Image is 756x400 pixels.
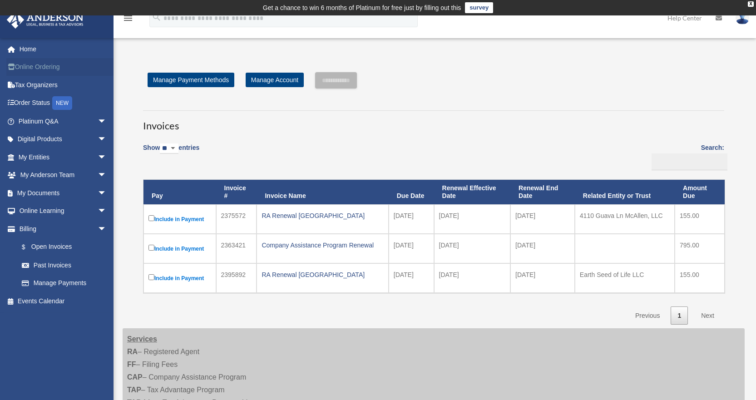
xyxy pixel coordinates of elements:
[434,180,511,204] th: Renewal Effective Date: activate to sort column ascending
[13,274,116,292] a: Manage Payments
[6,220,116,238] a: Billingarrow_drop_down
[675,234,725,263] td: 795.00
[262,209,383,222] div: RA Renewal [GEOGRAPHIC_DATA]
[6,112,120,130] a: Platinum Q&Aarrow_drop_down
[575,204,675,234] td: 4110 Guava Ln McAllen, LLC
[510,234,575,263] td: [DATE]
[6,148,120,166] a: My Entitiesarrow_drop_down
[98,130,116,149] span: arrow_drop_down
[510,180,575,204] th: Renewal End Date: activate to sort column ascending
[148,245,154,251] input: Include in Payment
[4,11,86,29] img: Anderson Advisors Platinum Portal
[694,306,721,325] a: Next
[216,204,257,234] td: 2375572
[148,274,154,280] input: Include in Payment
[13,238,111,257] a: $Open Invoices
[257,180,388,204] th: Invoice Name: activate to sort column ascending
[52,96,72,110] div: NEW
[123,16,133,24] a: menu
[127,386,141,394] strong: TAP
[143,180,216,204] th: Pay: activate to sort column descending
[262,268,383,281] div: RA Renewal [GEOGRAPHIC_DATA]
[389,180,434,204] th: Due Date: activate to sort column ascending
[160,143,178,154] select: Showentries
[6,76,120,94] a: Tax Organizers
[148,243,211,254] label: Include in Payment
[262,239,383,252] div: Company Assistance Program Renewal
[152,12,162,22] i: search
[6,58,120,76] a: Online Ordering
[6,40,120,58] a: Home
[675,180,725,204] th: Amount Due: activate to sort column ascending
[148,272,211,284] label: Include in Payment
[652,153,727,171] input: Search:
[13,256,116,274] a: Past Invoices
[628,306,667,325] a: Previous
[510,263,575,293] td: [DATE]
[216,234,257,263] td: 2363421
[389,204,434,234] td: [DATE]
[575,180,675,204] th: Related Entity or Trust: activate to sort column ascending
[98,220,116,238] span: arrow_drop_down
[127,360,136,368] strong: FF
[6,166,120,184] a: My Anderson Teamarrow_drop_down
[98,184,116,202] span: arrow_drop_down
[675,263,725,293] td: 155.00
[748,1,754,7] div: close
[98,166,116,185] span: arrow_drop_down
[648,142,724,170] label: Search:
[216,180,257,204] th: Invoice #: activate to sort column ascending
[98,112,116,131] span: arrow_drop_down
[434,263,511,293] td: [DATE]
[123,13,133,24] i: menu
[143,142,199,163] label: Show entries
[6,292,120,310] a: Events Calendar
[127,335,157,343] strong: Services
[6,202,120,220] a: Online Learningarrow_drop_down
[148,213,211,225] label: Include in Payment
[434,234,511,263] td: [DATE]
[148,73,234,87] a: Manage Payment Methods
[98,202,116,221] span: arrow_drop_down
[675,204,725,234] td: 155.00
[465,2,493,13] a: survey
[6,94,120,113] a: Order StatusNEW
[736,11,749,25] img: User Pic
[575,263,675,293] td: Earth Seed of Life LLC
[143,110,724,133] h3: Invoices
[98,148,116,167] span: arrow_drop_down
[27,242,31,253] span: $
[246,73,304,87] a: Manage Account
[510,204,575,234] td: [DATE]
[127,348,138,356] strong: RA
[216,263,257,293] td: 2395892
[671,306,688,325] a: 1
[389,234,434,263] td: [DATE]
[434,204,511,234] td: [DATE]
[263,2,461,13] div: Get a chance to win 6 months of Platinum for free just by filling out this
[6,130,120,148] a: Digital Productsarrow_drop_down
[389,263,434,293] td: [DATE]
[127,373,143,381] strong: CAP
[148,215,154,221] input: Include in Payment
[6,184,120,202] a: My Documentsarrow_drop_down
